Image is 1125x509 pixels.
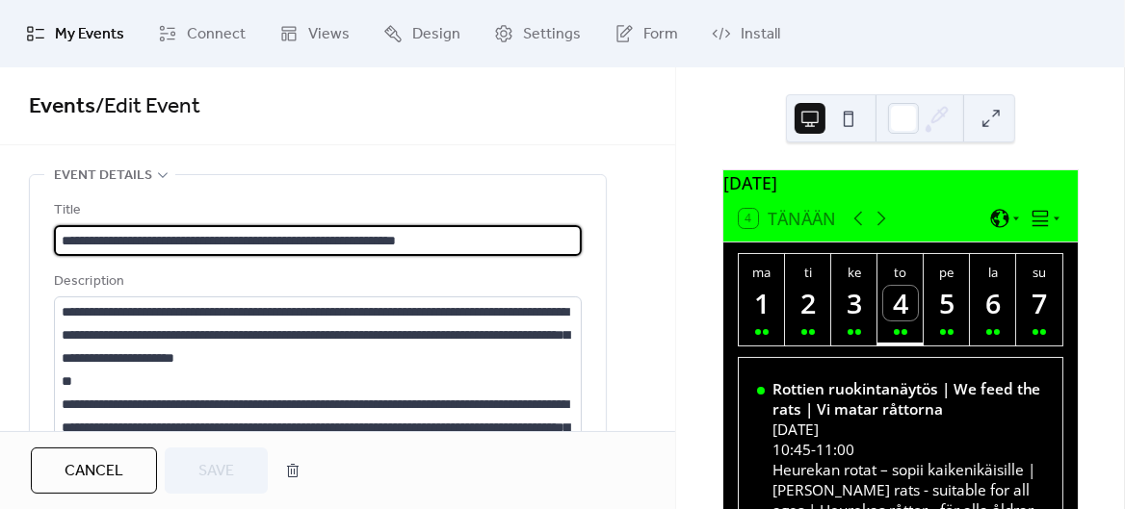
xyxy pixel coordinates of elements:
button: la6 [970,254,1016,345]
button: Cancel [31,447,157,494]
button: pe5 [924,254,970,345]
span: / Edit Event [95,86,200,128]
a: Design [369,8,475,60]
div: 2 [791,286,825,320]
button: ti2 [785,254,831,345]
span: My Events [55,23,124,46]
div: Title [54,199,578,222]
a: Connect [144,8,260,60]
div: [DATE] [723,170,1078,195]
div: [DATE] [772,420,1045,440]
button: to4 [877,254,924,345]
span: - [811,440,816,460]
div: su [1022,264,1057,281]
div: 5 [929,286,964,320]
span: Connect [187,23,246,46]
div: ke [837,264,872,281]
div: pe [929,264,964,281]
a: Form [600,8,693,60]
span: Event details [54,165,152,188]
button: su7 [1016,254,1062,345]
div: 4 [883,286,918,320]
button: ke3 [831,254,877,345]
div: 3 [837,286,872,320]
div: 7 [1022,286,1057,320]
a: Views [265,8,364,60]
span: Views [308,23,350,46]
div: 6 [976,286,1010,320]
span: Install [741,23,780,46]
span: Design [412,23,460,46]
div: 1 [745,286,779,320]
span: Cancel [65,460,123,483]
div: Description [54,270,578,293]
span: Form [643,23,678,46]
div: la [976,264,1010,281]
div: Rottien ruokintanäytös | We feed the rats | Vi matar råttorna [772,379,1045,420]
a: My Events [12,8,139,60]
a: Events [29,86,95,128]
span: Settings [523,23,581,46]
div: ma [745,264,779,281]
div: ti [791,264,825,281]
button: ma1 [739,254,785,345]
div: to [883,264,918,281]
a: Install [697,8,795,60]
span: 10:45 [772,440,811,460]
span: 11:00 [816,440,854,460]
a: Settings [480,8,595,60]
